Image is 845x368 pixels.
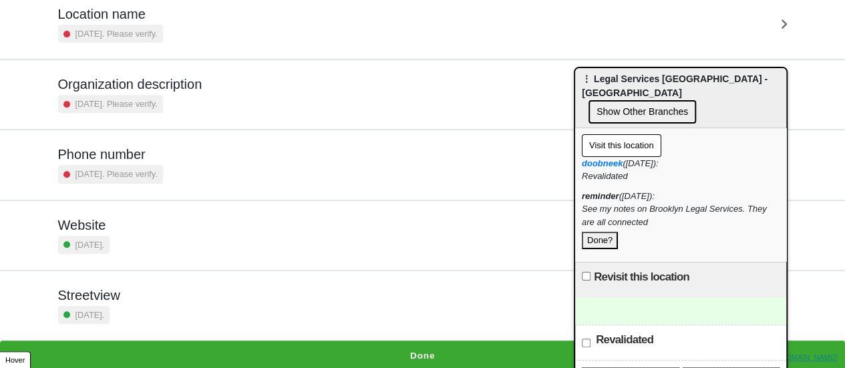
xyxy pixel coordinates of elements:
button: Visit this location [582,134,661,157]
small: [DATE]. Please verify. [75,98,158,110]
h5: Location name [58,6,163,22]
div: Powered by [739,352,837,363]
h5: Streetview [58,287,120,303]
label: Revisit this location [594,269,689,285]
h5: Organization description [58,76,202,92]
small: [DATE]. Please verify. [75,168,158,180]
button: Show Other Branches [588,100,696,124]
small: [DATE]. [75,238,105,251]
h5: Website [58,217,110,233]
strong: reminder [582,191,619,201]
div: ([DATE]): See my notes on Brooklyn Legal Services. They are all connected [582,190,780,249]
a: doobneek [582,158,623,168]
h5: Phone number [58,146,163,162]
div: ([DATE]): Revalidated [582,157,780,183]
a: [DOMAIN_NAME] [778,353,837,361]
small: [DATE]. [75,309,105,321]
button: Done? [582,232,618,249]
small: [DATE]. Please verify. [75,27,158,40]
span: ⋮ Legal Services [GEOGRAPHIC_DATA] - [GEOGRAPHIC_DATA] [582,73,768,98]
label: Revalidated [596,332,653,348]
